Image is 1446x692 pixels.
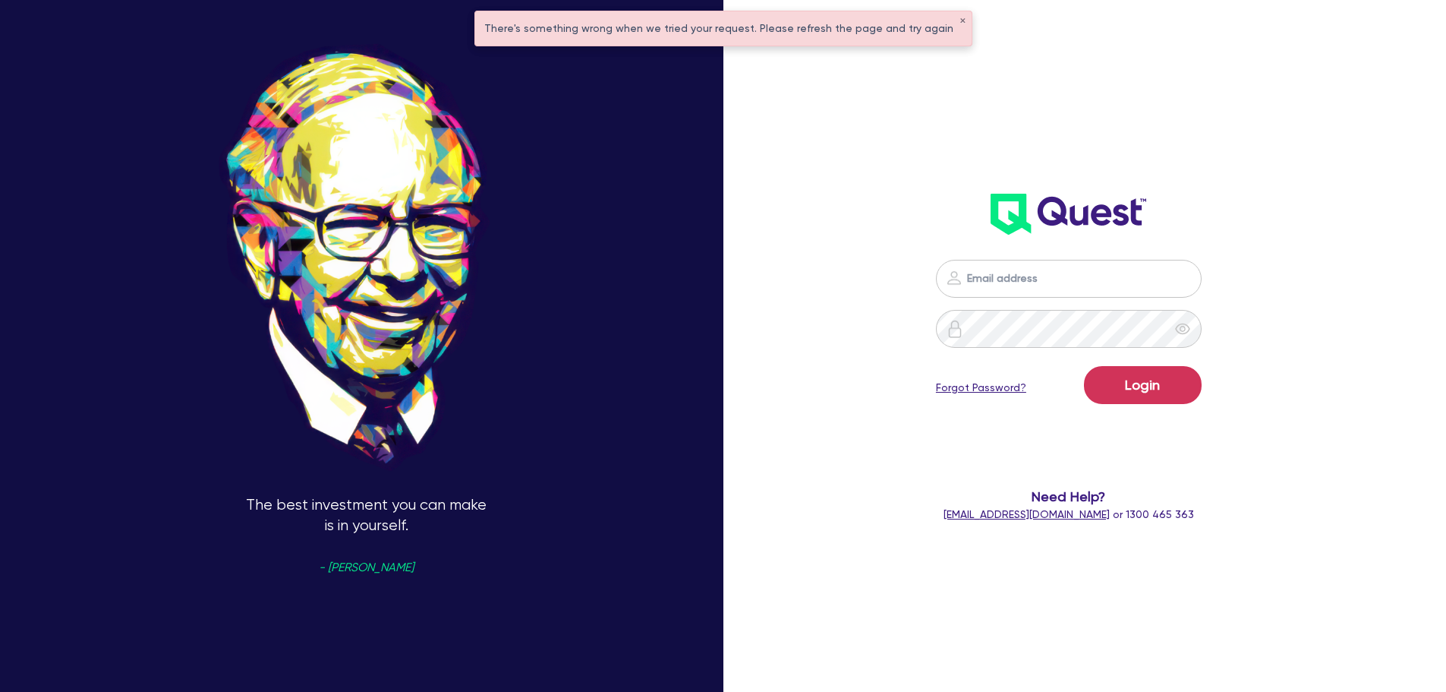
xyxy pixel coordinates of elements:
a: Forgot Password? [936,380,1026,396]
span: or 1300 465 363 [944,508,1194,520]
input: Email address [936,260,1202,298]
button: Login [1084,366,1202,404]
a: [EMAIL_ADDRESS][DOMAIN_NAME] [944,508,1110,520]
img: icon-password [945,269,963,287]
span: Need Help? [875,486,1263,507]
img: wH2k97JdezQIQAAAABJRU5ErkJggg== [991,194,1146,235]
span: - [PERSON_NAME] [319,562,414,574]
div: There's something wrong when we tried your request. Please refresh the page and try again [475,11,972,46]
button: ✕ [959,17,966,25]
span: eye [1175,321,1190,337]
img: icon-password [946,320,964,338]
